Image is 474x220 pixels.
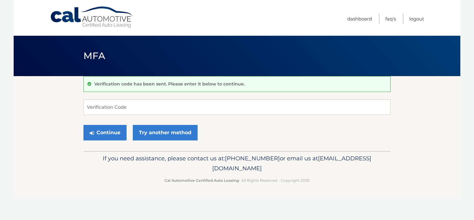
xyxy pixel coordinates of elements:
span: [EMAIL_ADDRESS][DOMAIN_NAME] [212,155,371,172]
a: Dashboard [347,14,372,24]
span: [PHONE_NUMBER] [225,155,280,162]
p: Verification code has been sent. Please enter it below to continue. [94,81,245,87]
a: Logout [409,14,424,24]
strong: Cal Automotive Certified Auto Leasing [164,178,239,183]
a: Try another method [133,125,198,140]
span: MFA [83,50,105,62]
input: Verification Code [83,99,391,115]
p: If you need assistance, please contact us at: or email us at [87,154,387,173]
p: - All Rights Reserved - Copyright 2025 [87,177,387,184]
a: FAQ's [385,14,396,24]
button: Continue [83,125,127,140]
a: Cal Automotive [50,6,134,28]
